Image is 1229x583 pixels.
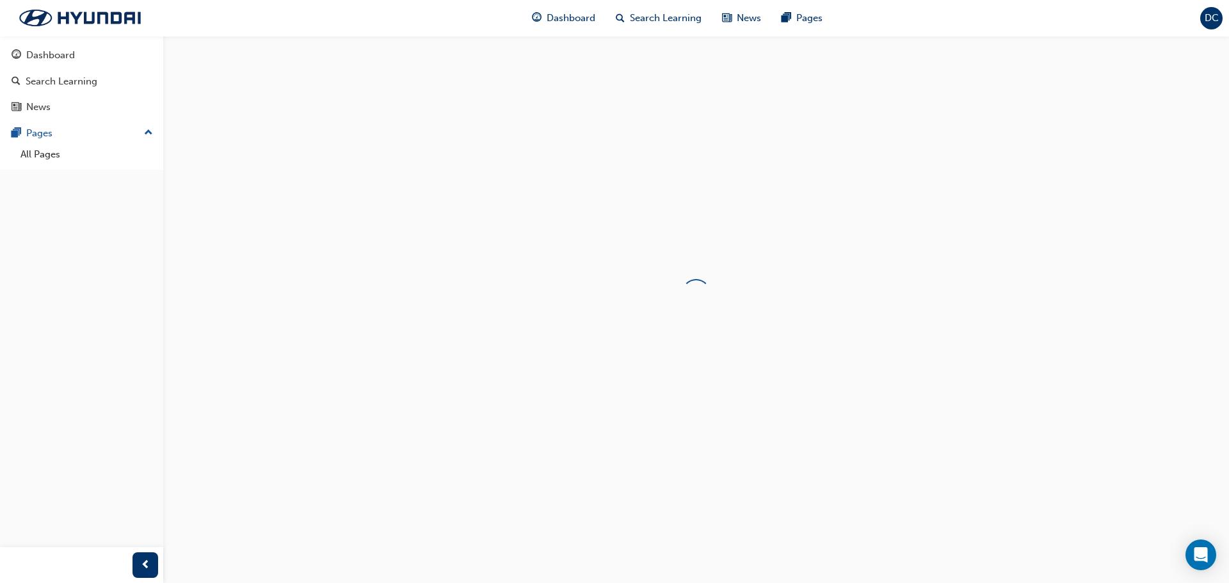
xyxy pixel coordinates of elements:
span: News [737,11,761,26]
span: pages-icon [782,10,791,26]
button: Pages [5,122,158,145]
span: guage-icon [532,10,542,26]
span: search-icon [12,76,20,88]
button: DC [1200,7,1223,29]
div: Open Intercom Messenger [1185,539,1216,570]
span: up-icon [144,125,153,141]
span: Pages [796,11,823,26]
a: All Pages [15,145,158,164]
span: Dashboard [547,11,595,26]
a: news-iconNews [712,5,771,31]
span: DC [1205,11,1219,26]
button: DashboardSearch LearningNews [5,41,158,122]
a: guage-iconDashboard [522,5,606,31]
img: Trak [6,4,154,31]
a: search-iconSearch Learning [606,5,712,31]
span: prev-icon [141,557,150,573]
div: Pages [26,126,52,141]
div: News [26,100,51,115]
span: pages-icon [12,128,21,140]
span: Search Learning [630,11,702,26]
a: pages-iconPages [771,5,833,31]
span: search-icon [616,10,625,26]
a: Dashboard [5,44,158,67]
div: Search Learning [26,74,97,89]
span: news-icon [722,10,732,26]
a: Search Learning [5,70,158,93]
div: Dashboard [26,48,75,63]
span: guage-icon [12,50,21,61]
a: News [5,95,158,119]
span: news-icon [12,102,21,113]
